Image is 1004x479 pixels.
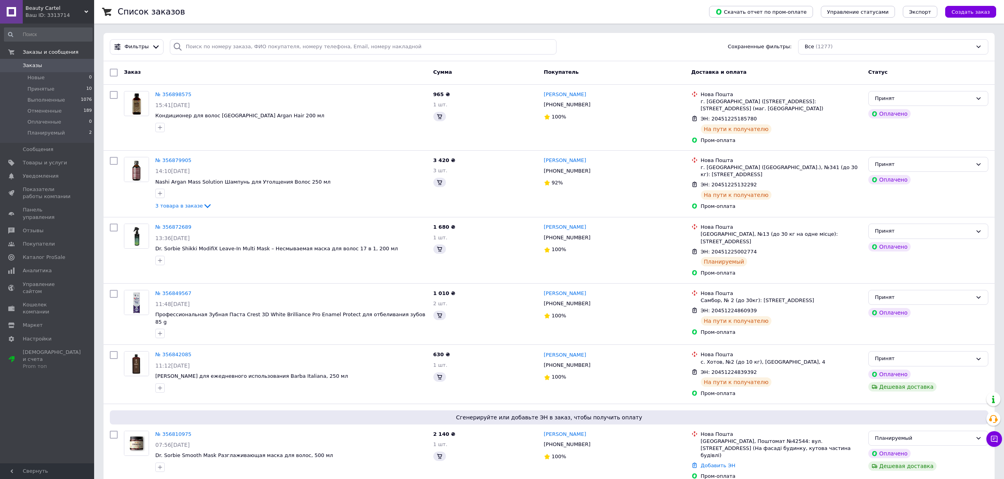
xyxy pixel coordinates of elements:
div: Пром-оплата [701,203,862,210]
span: 2 [89,129,92,137]
a: № 356810975 [155,431,191,437]
span: Покупатель [544,69,579,75]
div: Оплачено [868,109,911,118]
div: На пути к получателю [701,377,772,387]
h1: Список заказов [118,7,185,16]
span: [PERSON_NAME] для ежедневного использования Barba Italiana, 250 мл [155,373,348,379]
span: Dr. Sorbie Smooth Mask Разглаживающая маска для волос, 500 мл [155,452,333,458]
span: 11:48[DATE] [155,301,190,307]
a: 3 товара в заказе [155,203,212,209]
span: Показатели работы компании [23,186,73,200]
div: Принят [875,293,972,302]
div: Пром-оплата [701,329,862,336]
span: Планируемый [27,129,65,137]
div: Принят [875,95,972,103]
div: Пром-оплата [701,270,862,277]
span: ЭН: 20451225185780 [701,116,757,122]
a: [PERSON_NAME] [544,157,586,164]
img: Фото товару [124,157,149,182]
div: [GEOGRAPHIC_DATA], Поштомат №42544: вул. [STREET_ADDRESS] (На фасаді будинку, кутова частина буді... [701,438,862,459]
span: Оплаченные [27,118,61,126]
span: Сохраненные фильтры: [728,43,792,51]
div: Оплачено [868,308,911,317]
span: Все [805,43,814,51]
span: Управление статусами [827,9,889,15]
div: с. Хотов, №2 (до 10 кг), [GEOGRAPHIC_DATA], 4 [701,359,862,366]
a: [PERSON_NAME] [544,91,586,98]
span: Маркет [23,322,43,329]
span: ЭН: 20451224839392 [701,369,757,375]
span: (1277) [816,44,833,49]
div: Ваш ID: 3313714 [25,12,94,19]
span: Отзывы [23,227,44,234]
span: Beauty Cartel [25,5,84,12]
span: ЭН: 20451224860939 [701,308,757,313]
span: Сообщения [23,146,53,153]
a: Кондиционер для волос [GEOGRAPHIC_DATA] Argan Hair 200 мл [155,113,324,118]
div: Оплачено [868,449,911,458]
button: Управление статусами [821,6,895,18]
span: 2 шт. [433,301,447,306]
span: Фильтры [125,43,149,51]
span: Покупатели [23,240,55,248]
img: Фото товару [124,431,149,455]
span: 100% [552,313,566,319]
span: [DEMOGRAPHIC_DATA] и счета [23,349,81,370]
div: Оплачено [868,242,911,251]
span: Выполненные [27,97,65,104]
button: Экспорт [903,6,937,18]
div: На пути к получателю [701,190,772,200]
div: Пром-оплата [701,390,862,397]
span: 3 шт. [433,168,447,173]
span: Товары и услуги [23,159,67,166]
a: Профессиональная Зубная Паста Crest 3D White Brilliance Pro Enamel Protect для отбеливания зубов ... [155,311,425,325]
span: 100% [552,454,566,459]
span: 100% [552,374,566,380]
div: г. [GEOGRAPHIC_DATA] ([GEOGRAPHIC_DATA].), №341 (до 30 кг): [STREET_ADDRESS] [701,164,862,178]
img: Фото товару [124,290,149,315]
span: 965 ₴ [433,91,450,97]
span: Аналитика [23,267,52,274]
span: 13:36[DATE] [155,235,190,241]
div: На пути к получателю [701,316,772,326]
div: Prom топ [23,363,81,370]
a: [PERSON_NAME] [544,224,586,231]
div: [PHONE_NUMBER] [542,166,592,176]
span: 10 [86,86,92,93]
a: Фото товару [124,224,149,249]
div: Нова Пошта [701,290,862,297]
div: Самбор, № 2 (до 30кг): [STREET_ADDRESS] [701,297,862,304]
div: [PHONE_NUMBER] [542,299,592,309]
a: [PERSON_NAME] [544,290,586,297]
a: [PERSON_NAME] [544,352,586,359]
span: Каталог ProSale [23,254,65,261]
img: Фото товару [124,224,149,248]
div: [PHONE_NUMBER] [542,439,592,450]
img: Фото товару [124,352,149,376]
span: Заказы и сообщения [23,49,78,56]
span: ЭН: 20451225132292 [701,182,757,188]
a: Добавить ЭН [701,463,735,468]
a: № 356849567 [155,290,191,296]
span: 100% [552,114,566,120]
span: Уведомления [23,173,58,180]
span: Статус [868,69,888,75]
span: 11:12[DATE] [155,362,190,369]
div: [PHONE_NUMBER] [542,360,592,370]
div: Нова Пошта [701,157,862,164]
span: Настройки [23,335,51,342]
span: 0 [89,74,92,81]
input: Поиск по номеру заказа, ФИО покупателя, номеру телефона, Email, номеру накладной [170,39,557,55]
button: Создать заказ [945,6,996,18]
span: Создать заказ [951,9,990,15]
span: 3 420 ₴ [433,157,455,163]
span: Сумма [433,69,452,75]
span: 92% [552,180,563,186]
div: Принят [875,160,972,169]
a: Nashi Argan Mass Solution Шампунь для Утолщения Волос 250 мл [155,179,331,185]
div: Нова Пошта [701,431,862,438]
